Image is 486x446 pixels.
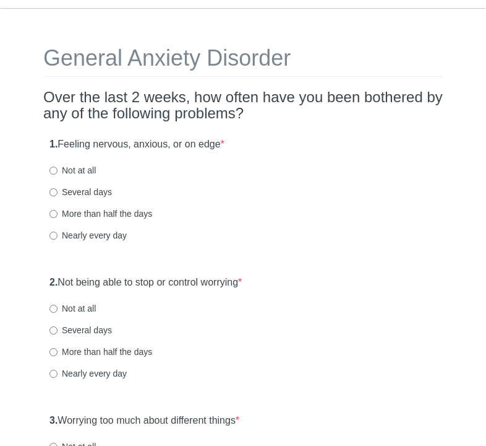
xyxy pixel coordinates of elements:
label: Several days [49,324,112,336]
input: Nearly every day [49,232,58,240]
label: Not at all [49,164,96,177]
strong: 2. [49,277,58,287]
label: Worrying too much about different things [49,414,239,428]
input: Not at all [49,167,58,175]
label: Not being able to stop or control worrying [49,276,242,290]
label: Feeling nervous, anxious, or on edge [49,138,224,152]
input: More than half the days [49,348,58,356]
input: Nearly every day [49,370,58,378]
input: Several days [49,326,58,334]
h2: Over the last 2 weeks, how often have you been bothered by any of the following problems? [43,89,443,122]
input: Several days [49,188,58,196]
label: Several days [49,186,112,198]
strong: 1. [49,139,58,149]
label: Not at all [49,302,96,315]
label: Nearly every day [49,229,127,242]
strong: 3. [49,415,58,426]
label: More than half the days [49,346,152,358]
h1: General Anxiety Disorder [43,46,443,77]
label: More than half the days [49,208,152,220]
label: Nearly every day [49,367,127,380]
input: More than half the days [49,210,58,218]
input: Not at all [49,305,58,313]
